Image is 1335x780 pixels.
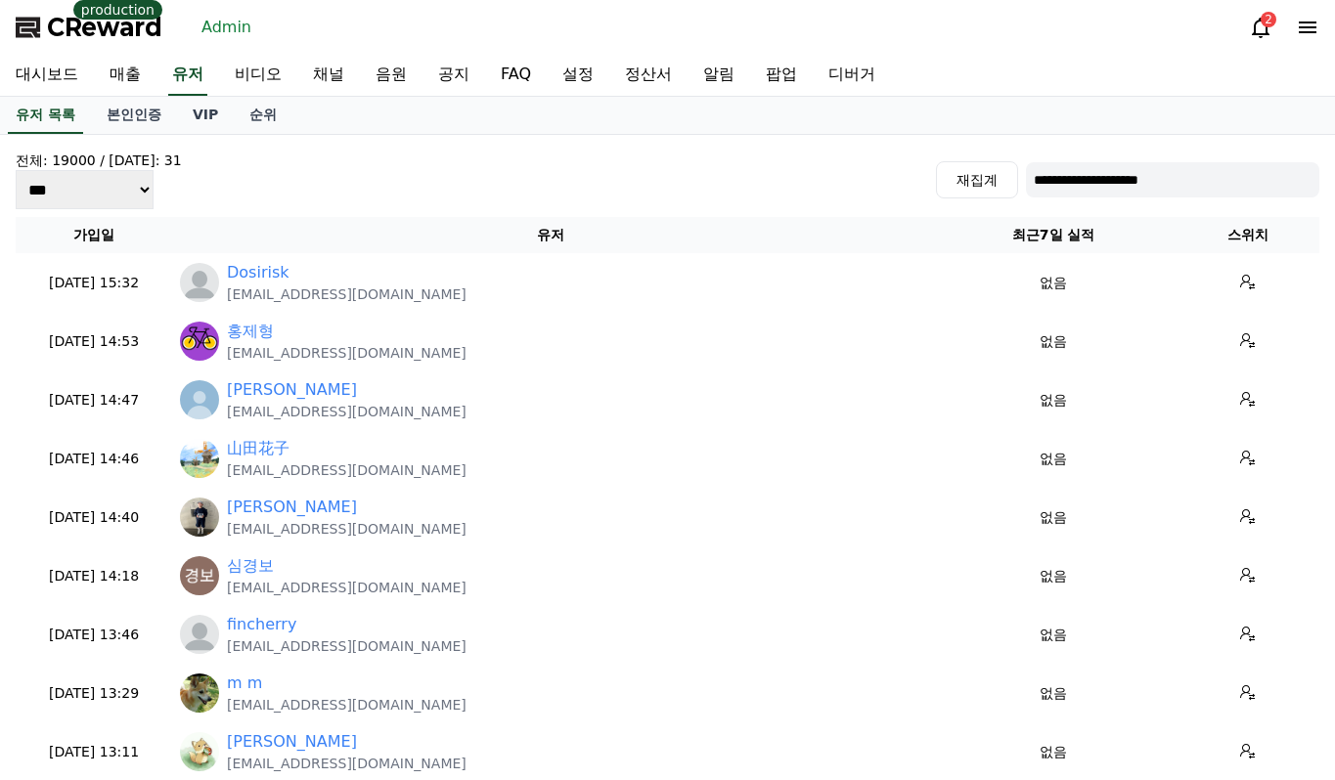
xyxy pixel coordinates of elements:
th: 가입일 [16,217,172,253]
a: Home [6,620,129,669]
p: [DATE] 15:32 [23,273,164,293]
p: 없음 [938,390,1170,411]
img: http://img1.kakaocdn.net/thumb/R640x640.q70/?fname=http://t1.kakaocdn.net/account_images/default_... [180,380,219,419]
img: https://lh3.googleusercontent.com/a/ACg8ocJES8-6Ocjm5HE2S2uNn0G3c9rVO-JA4tR0nFKpCWygm-ejdqTH=s96-c [180,322,219,361]
a: 팝업 [750,55,813,96]
a: 유저 [168,55,207,96]
a: 음원 [360,55,423,96]
a: [PERSON_NAME] [227,496,357,519]
a: 유저 목록 [8,97,83,134]
p: 없음 [938,625,1170,645]
a: VIP [177,97,234,134]
img: http://k.kakaocdn.net/dn/hgTIa/btsQKzRyMQH/Koyz7YKkPIbYEHuSDNQVXk/img_640x640.jpg [180,498,219,537]
div: 2 [1261,12,1276,27]
p: [EMAIL_ADDRESS][DOMAIN_NAME] [227,754,467,773]
a: Settings [252,620,376,669]
a: 채널 [297,55,360,96]
th: 유저 [172,217,930,253]
a: Admin [194,12,259,43]
a: 본인인증 [91,97,177,134]
a: 홍제형 [227,320,274,343]
p: [DATE] 14:18 [23,566,164,586]
p: [DATE] 13:46 [23,625,164,645]
span: Settings [289,649,337,665]
a: 공지 [423,55,485,96]
a: 비디오 [219,55,297,96]
img: https://lh3.googleusercontent.com/a/ACg8ocJMkr0H5Biw0SwedO0QuV8w3Qk749oVA_vyQH7LrFMlZewfZQs=s96-c [180,439,219,478]
th: 최근7일 실적 [930,217,1178,253]
p: [DATE] 13:29 [23,683,164,704]
p: 없음 [938,742,1170,762]
p: [DATE] 14:53 [23,331,164,352]
p: [DATE] 14:46 [23,449,164,469]
p: [EMAIL_ADDRESS][DOMAIN_NAME] [227,343,467,363]
p: 없음 [938,683,1170,704]
p: [EMAIL_ADDRESS][DOMAIN_NAME] [227,578,467,597]
a: 매출 [94,55,156,96]
a: fincherry [227,613,296,636]
span: Home [50,649,84,665]
p: 없음 [938,507,1170,528]
p: [EMAIL_ADDRESS][DOMAIN_NAME] [227,519,467,539]
button: 재집계 [936,161,1018,198]
a: [PERSON_NAME] [227,730,357,754]
img: https://lh3.googleusercontent.com/a/ACg8ocKkjw5lAmPVuMeZiGUri2h3s9Qv7qd-XZashny4RlmC-jD2GU86=s96-c [180,732,219,771]
p: 없음 [938,331,1170,352]
a: 디버거 [813,55,891,96]
img: https://lh3.googleusercontent.com/a/ACg8ocK8YeVj1gbD-sP7ZJdRT7nhF3yGooqLFWg6YYp8GhHshjQIxg=s96-c [180,556,219,595]
a: 2 [1249,16,1272,39]
img: profile_blank.webp [180,263,219,302]
a: 山田花子 [227,437,289,460]
a: 설정 [547,55,609,96]
p: 없음 [938,449,1170,469]
img: profile_blank.webp [180,615,219,654]
p: [EMAIL_ADDRESS][DOMAIN_NAME] [227,402,467,421]
th: 스위치 [1177,217,1319,253]
p: [EMAIL_ADDRESS][DOMAIN_NAME] [227,695,467,715]
p: [DATE] 13:11 [23,742,164,762]
span: CReward [47,12,162,43]
img: https://lh3.googleusercontent.com/a/ACg8ocJR2W_gXgZnt1KIbVrCjmZYOXkamoqBAk6QsUryPnmGyqfCd4tv=s96-c [180,673,219,713]
a: 정산서 [609,55,688,96]
p: [DATE] 14:40 [23,507,164,528]
h4: 전체: 19000 / [DATE]: 31 [16,151,182,170]
a: Messages [129,620,252,669]
a: m m [227,672,262,695]
a: FAQ [485,55,547,96]
p: [DATE] 14:47 [23,390,164,411]
span: Messages [162,650,220,666]
a: 알림 [688,55,750,96]
p: [EMAIL_ADDRESS][DOMAIN_NAME] [227,284,467,304]
p: [EMAIL_ADDRESS][DOMAIN_NAME] [227,636,467,656]
p: 없음 [938,566,1170,586]
p: [EMAIL_ADDRESS][DOMAIN_NAME] [227,460,467,480]
a: 심경보 [227,554,274,578]
p: 없음 [938,273,1170,293]
a: Dosirisk [227,261,289,284]
a: 순위 [234,97,292,134]
a: [PERSON_NAME] [227,378,357,402]
a: CReward [16,12,162,43]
